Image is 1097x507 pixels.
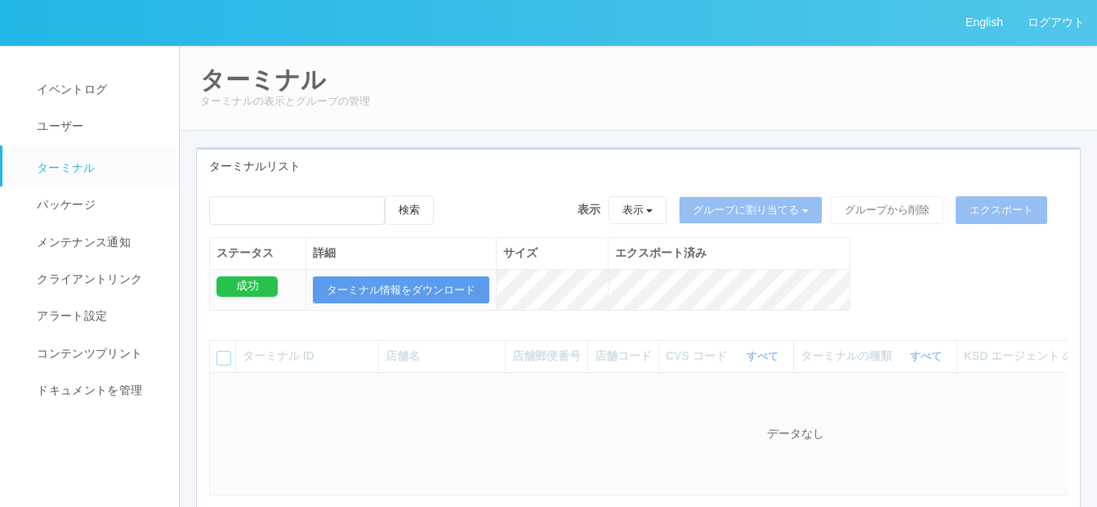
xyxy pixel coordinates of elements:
[216,245,299,262] div: ステータス
[216,276,278,297] div: 成功
[906,348,950,365] button: すべて
[577,201,600,218] span: 表示
[385,195,434,225] button: 検索
[33,347,142,360] span: コンテンツプリント
[2,335,194,372] a: コンテンツプリント
[910,350,946,362] a: すべて
[33,198,96,211] span: パッケージ
[615,245,843,262] div: エクスポート済み
[33,309,107,322] span: アラート設定
[2,71,194,108] a: イベントログ
[666,348,731,365] span: CVS コード
[2,261,194,298] a: クライアントリンク
[33,119,83,132] span: ユーザー
[200,66,1077,93] h2: ターミナル
[33,161,96,174] span: ターミナル
[831,196,943,224] button: グループから削除
[33,384,142,397] span: ドキュメントを管理
[747,350,783,362] a: すべて
[609,196,667,224] button: 表示
[33,236,131,249] span: メンテナンス通知
[313,245,489,262] div: 詳細
[243,348,372,365] div: ターミナル ID
[595,349,652,362] span: 店舗コード
[679,196,823,224] button: グループに割り当てる
[956,196,1047,224] button: エクスポート
[2,298,194,334] a: アラート設定
[512,349,581,362] span: 店舗郵便番号
[33,272,142,285] span: クライアントリンク
[742,348,787,365] button: すべて
[2,372,194,409] a: ドキュメントを管理
[200,93,1077,110] p: ターミナルの表示とグループの管理
[503,245,601,262] div: サイズ
[2,146,194,186] a: ターミナル
[313,276,489,304] button: ターミナル情報をダウンロード
[800,348,896,365] span: ターミナルの種類
[2,108,194,145] a: ユーザー
[33,83,107,96] span: イベントログ
[2,186,194,223] a: パッケージ
[2,224,194,261] a: メンテナンス通知
[386,349,420,362] span: 店舗名
[197,150,1080,183] div: ターミナルリスト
